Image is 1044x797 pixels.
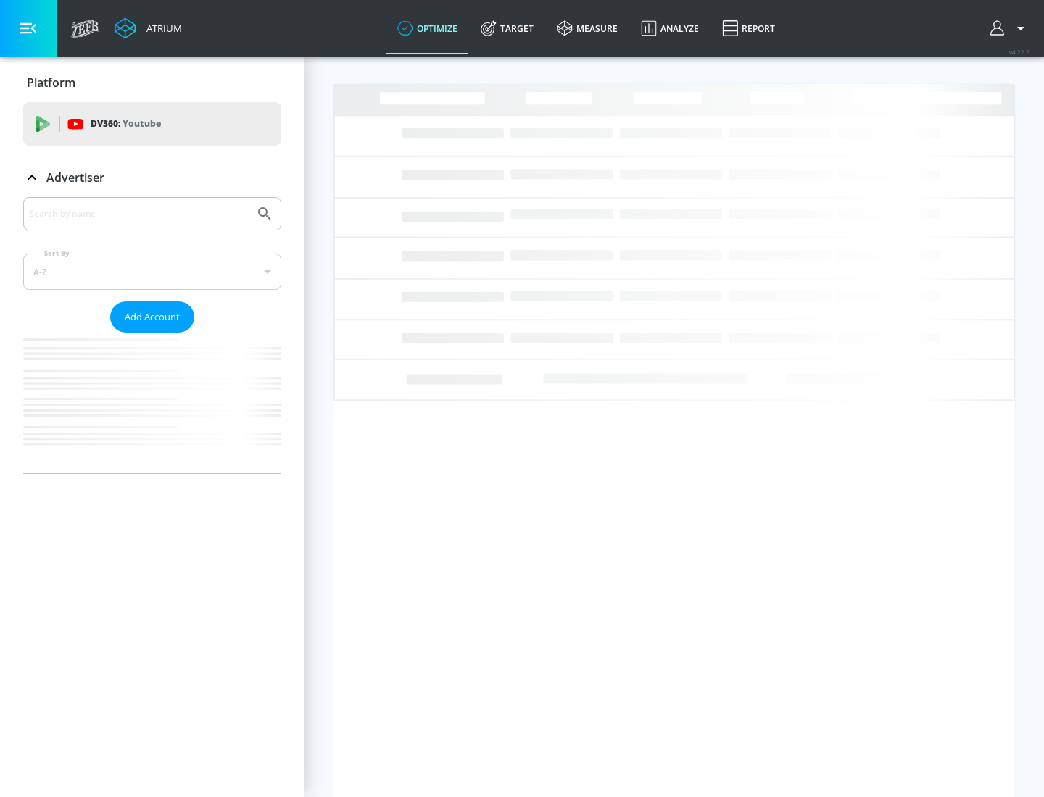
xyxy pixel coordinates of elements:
div: DV360: Youtube [23,102,281,146]
a: measure [545,2,629,54]
p: Youtube [123,116,161,131]
span: v 4.22.2 [1009,48,1029,56]
a: Atrium [115,17,182,39]
input: Search by name [29,204,249,223]
div: Advertiser [23,157,281,198]
nav: list of Advertiser [23,333,281,473]
a: Report [710,2,787,54]
p: Advertiser [46,170,104,185]
a: Analyze [629,2,710,54]
label: Sort By [41,249,72,258]
div: A-Z [23,254,281,290]
div: Platform [23,62,281,103]
a: optimize [386,2,469,54]
div: Advertiser [23,197,281,473]
p: DV360: [91,116,161,132]
span: Add Account [125,309,180,325]
a: Target [469,2,545,54]
div: Atrium [141,22,182,35]
p: Platform [27,75,75,91]
button: Add Account [110,301,194,333]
